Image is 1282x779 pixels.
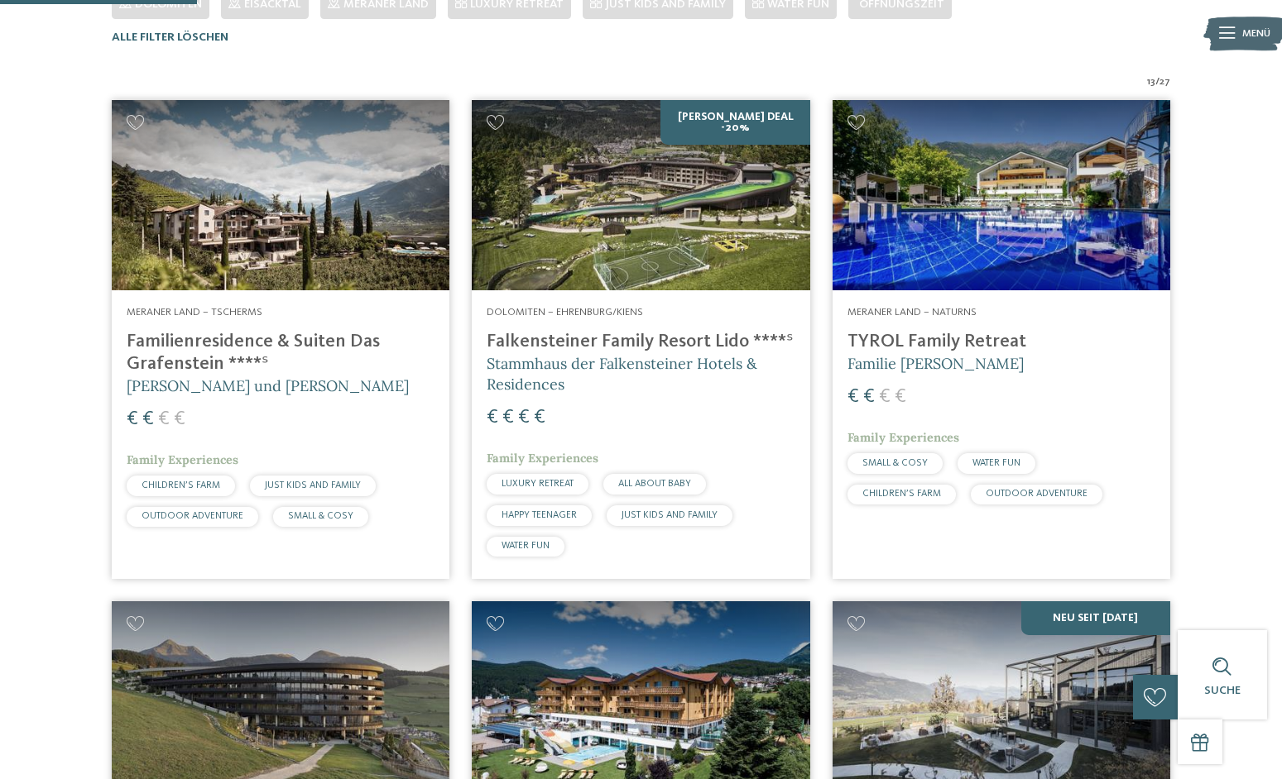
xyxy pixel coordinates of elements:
[142,511,243,521] span: OUTDOOR ADVENTURE
[112,100,449,579] a: Familienhotels gesucht? Hier findet ihr die besten! Meraner Land – Tscherms Familienresidence & S...
[1160,74,1170,89] span: 27
[127,376,409,395] span: [PERSON_NAME] und [PERSON_NAME]
[472,100,809,579] a: Familienhotels gesucht? Hier findet ihr die besten! [PERSON_NAME] Deal -20% Dolomiten – Ehrenburg...
[847,430,959,445] span: Family Experiences
[502,479,574,489] span: LUXURY RETREAT
[618,479,691,489] span: ALL ABOUT BABY
[265,480,361,490] span: JUST KIDS AND FAMILY
[127,331,435,375] h4: Familienresidence & Suiten Das Grafenstein ****ˢ
[487,354,757,394] span: Stammhaus der Falkensteiner Hotels & Residences
[288,511,353,521] span: SMALL & COSY
[847,307,977,318] span: Meraner Land – Naturns
[472,100,809,290] img: Familienhotels gesucht? Hier findet ihr die besten!
[847,387,859,407] span: €
[847,354,1024,373] span: Familie [PERSON_NAME]
[833,100,1170,290] img: Familien Wellness Residence Tyrol ****
[127,307,262,318] span: Meraner Land – Tscherms
[833,100,1170,579] a: Familienhotels gesucht? Hier findet ihr die besten! Meraner Land – Naturns TYROL Family Retreat F...
[487,451,598,466] span: Family Experiences
[487,331,795,353] h4: Falkensteiner Family Resort Lido ****ˢ
[972,458,1020,468] span: WATER FUN
[502,541,550,551] span: WATER FUN
[174,409,185,429] span: €
[1147,74,1155,89] span: 13
[1155,74,1160,89] span: /
[502,510,577,520] span: HAPPY TEENAGER
[847,331,1155,353] h4: TYROL Family Retreat
[142,480,220,490] span: CHILDREN’S FARM
[534,408,545,428] span: €
[112,31,228,43] span: Alle Filter löschen
[502,408,514,428] span: €
[863,387,875,407] span: €
[1204,685,1241,696] span: Suche
[879,387,891,407] span: €
[142,409,154,429] span: €
[127,409,138,429] span: €
[862,458,928,468] span: SMALL & COSY
[487,307,643,318] span: Dolomiten – Ehrenburg/Kiens
[158,409,170,429] span: €
[986,489,1088,499] span: OUTDOOR ADVENTURE
[112,100,449,290] img: Familienhotels gesucht? Hier findet ihr die besten!
[622,510,718,520] span: JUST KIDS AND FAMILY
[487,408,498,428] span: €
[895,387,906,407] span: €
[127,452,238,467] span: Family Experiences
[862,489,941,499] span: CHILDREN’S FARM
[518,408,530,428] span: €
